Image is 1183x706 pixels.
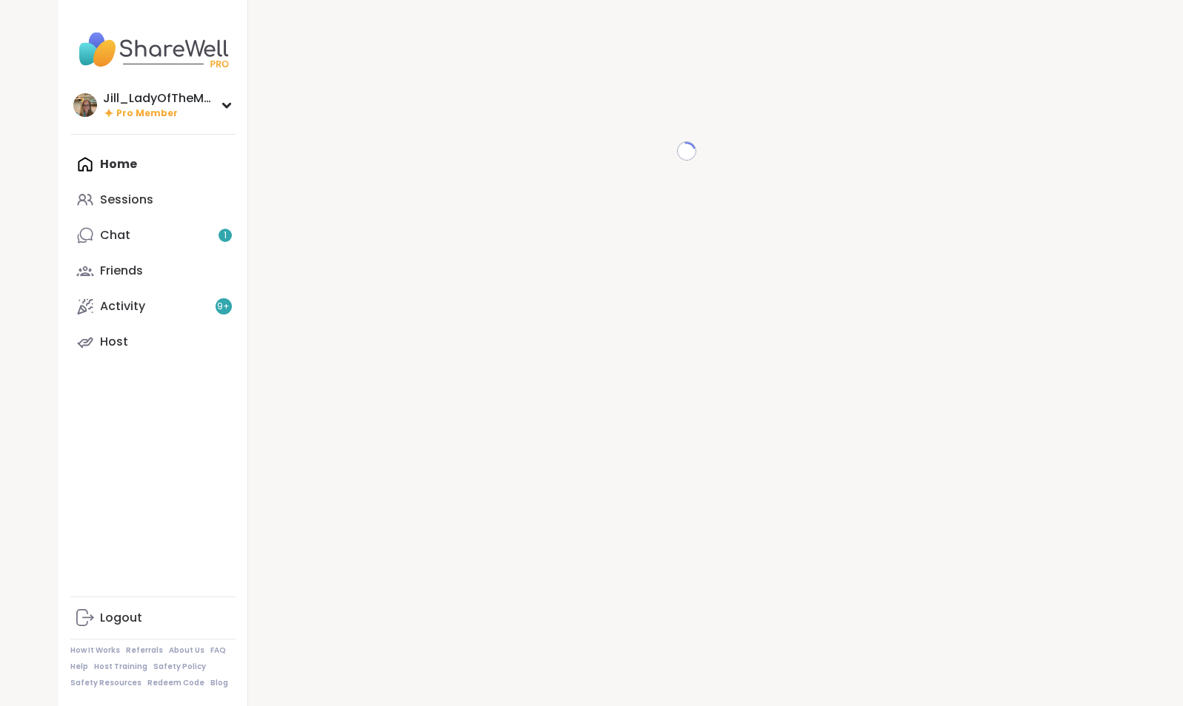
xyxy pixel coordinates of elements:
a: Referrals [126,645,163,656]
span: Pro Member [116,107,178,120]
div: Sessions [100,192,153,208]
a: Logout [70,600,236,636]
a: Redeem Code [147,678,204,688]
div: Jill_LadyOfTheMountain [103,90,214,107]
a: Help [70,662,88,672]
img: Jill_LadyOfTheMountain [73,93,97,117]
div: Activity [100,298,145,315]
a: Friends [70,253,236,289]
a: Activity9+ [70,289,236,324]
a: How It Works [70,645,120,656]
a: Safety Resources [70,678,141,688]
div: Chat [100,227,130,243]
img: ShareWell Nav Logo [70,24,236,75]
div: Logout [100,610,142,626]
a: Chat1 [70,218,236,253]
span: 9 + [217,300,230,313]
a: About Us [169,645,204,656]
a: Host Training [94,662,147,672]
a: FAQ [210,645,226,656]
a: Sessions [70,182,236,218]
span: 1 [224,229,227,242]
a: Blog [210,678,228,688]
div: Host [100,334,128,350]
a: Safety Policy [153,662,206,672]
a: Host [70,324,236,360]
div: Friends [100,263,143,279]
